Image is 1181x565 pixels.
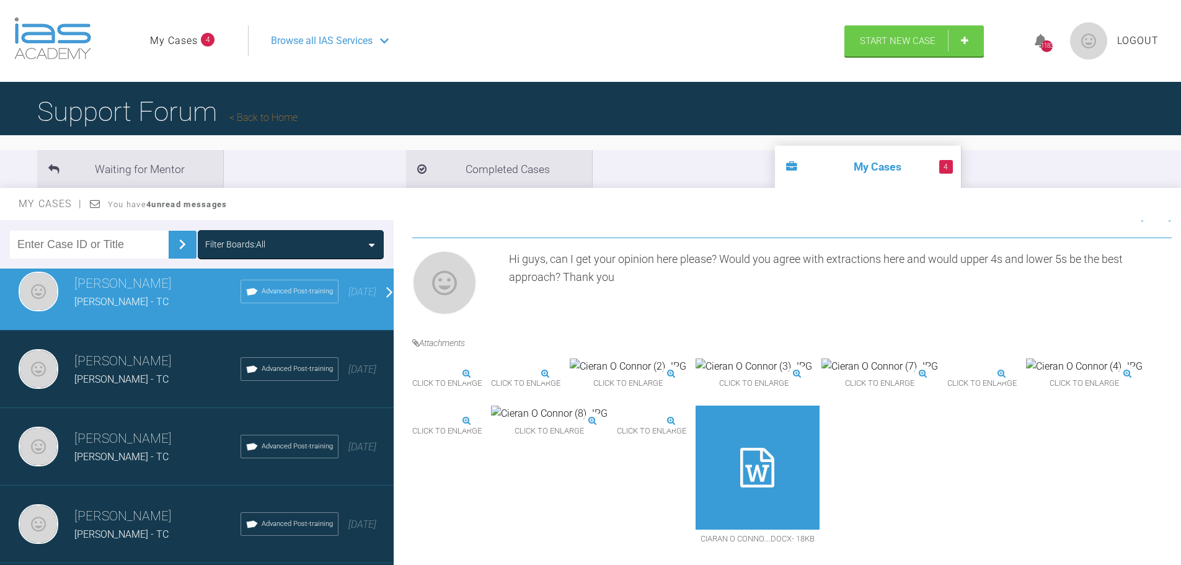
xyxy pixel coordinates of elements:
[37,90,298,133] h1: Support Forum
[743,374,859,393] span: Click to enlarge
[509,251,1172,320] div: Hi guys, can I get your opinion here please? Would you agree with extractions here and would uppe...
[412,336,1172,350] h4: Attachments
[348,286,376,298] span: [DATE]
[348,363,376,375] span: [DATE]
[538,406,655,422] img: Cieran O Connor (6).JPG
[19,504,58,544] img: Tom Crotty
[412,422,529,441] span: Click to enlarge
[939,160,953,174] span: 4
[74,528,169,540] span: [PERSON_NAME] - TC
[205,238,265,251] div: Filter Boards: All
[19,272,58,311] img: Tom Crotty
[74,451,169,463] span: [PERSON_NAME] - TC
[150,33,198,49] a: My Cases
[1070,22,1107,60] img: profile.png
[172,234,192,254] img: chevronRight.28bd32b0.svg
[1117,33,1159,49] a: Logout
[262,441,333,452] span: Advanced Post-training
[348,441,376,453] span: [DATE]
[74,429,241,450] h3: [PERSON_NAME]
[19,198,82,210] span: My Cases
[994,374,1064,393] span: Click to enlarge
[844,25,984,56] a: Start New Case
[19,427,58,466] img: Tom Crotty
[775,146,961,188] li: My Cases
[491,374,608,393] span: Click to enlarge
[74,351,241,372] h3: [PERSON_NAME]
[10,231,169,259] input: Enter Case ID or Title
[229,112,298,123] a: Back to Home
[869,358,985,375] img: Cieran O Connor (7).JPG
[108,200,228,209] span: You have
[262,363,333,375] span: Advanced Post-training
[262,518,333,530] span: Advanced Post-training
[74,506,241,527] h3: [PERSON_NAME]
[412,374,482,393] span: Click to enlarge
[1141,209,1172,222] span: [DATE]
[146,200,227,209] strong: 4 unread messages
[743,358,859,375] img: Cieran O Connor (3).JPG
[617,374,733,393] span: Click to enlarge
[790,422,906,441] span: Click to enlarge
[74,274,241,295] h3: [PERSON_NAME]
[412,406,529,422] img: Cieran O Connor (4).JPG
[860,35,936,47] span: Start New Case
[617,358,733,375] img: Cieran O Connor (2).JPG
[14,17,91,60] img: logo-light.3e3ef733.png
[869,374,985,393] span: Click to enlarge
[406,150,592,188] li: Completed Cases
[664,422,781,441] span: Click to enlarge
[271,33,373,49] span: Browse all IAS Services
[74,373,169,385] span: [PERSON_NAME] - TC
[491,358,608,375] img: Cieran O Connor (9).JPG
[916,530,1040,549] span: Ciaran O Conno….docx - 18KB
[664,406,781,422] img: Cieran O Connor (8).JPG
[348,518,376,530] span: [DATE]
[412,251,477,315] img: Tom Crotty
[1041,40,1053,52] div: 1183
[19,349,58,389] img: Tom Crotty
[37,150,223,188] li: Waiting for Mentor
[262,286,333,297] span: Advanced Post-training
[538,422,655,441] span: Click to enlarge
[201,33,215,47] span: 4
[74,296,169,308] span: [PERSON_NAME] - TC
[790,406,906,422] img: Cieran O Connor (5).JPG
